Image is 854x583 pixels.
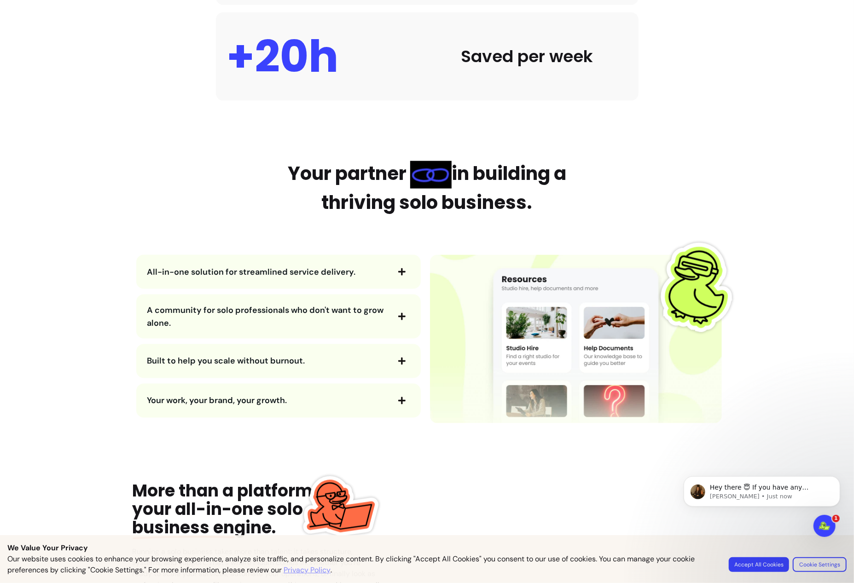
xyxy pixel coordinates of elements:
[133,516,235,540] span: business en
[147,305,384,329] span: A community for solo professionals who don't want to grow alone.
[284,565,331,576] a: Privacy Policy
[410,161,452,189] img: link Blue
[729,557,789,572] button: Accept All Cookies
[147,356,305,367] span: Built to help you scale without burnout.
[133,516,276,540] span: gine.
[147,353,410,369] button: Built to help you scale without burnout.
[832,515,840,522] span: 1
[813,515,836,537] iframe: Intercom live chat
[147,304,410,329] button: A community for solo professionals who don't want to grow alone.
[147,264,410,280] button: All-in-one solution for streamlined service delivery.
[133,482,332,537] div: More than a platform, your all-in-one solo
[147,395,287,406] span: Your work, your brand, your growth.
[278,160,577,216] h2: Your partner in building a thriving solo business.
[7,554,718,576] p: Our website uses cookies to enhance your browsing experience, analyze site traffic, and personali...
[793,557,847,572] button: Cookie Settings
[670,457,854,558] iframe: Intercom notifications message
[227,23,339,90] div: +20h
[147,266,356,277] span: All-in-one solution for streamlined service delivery.
[147,393,410,409] button: Your work, your brand, your growth.
[427,47,627,66] div: Saved per week
[7,543,847,554] p: We Value Your Privacy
